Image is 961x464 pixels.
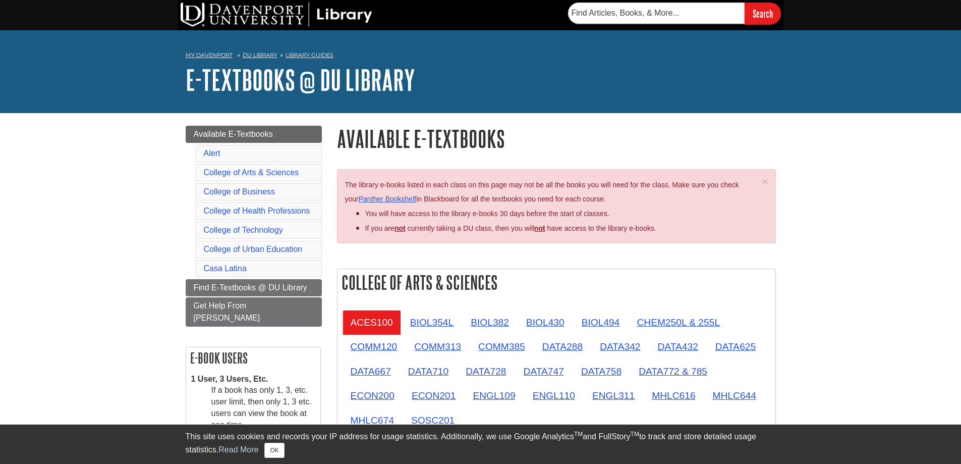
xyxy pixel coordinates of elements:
[568,3,781,24] form: Searches DU Library's articles, books, and more
[403,408,463,433] a: SOSC201
[359,195,416,203] a: Panther Bookshelf
[191,374,315,385] dt: 1 User, 3 Users, Etc.
[404,383,464,408] a: ECON201
[365,224,656,232] span: If you are currently taking a DU class, then you will have access to the library e-books.
[762,176,768,187] span: ×
[345,181,739,203] span: The library e-books listed in each class on this page may not be all the books you will need for ...
[394,224,406,232] strong: not
[337,269,775,296] h2: College of Arts & Sciences
[458,359,514,384] a: DATA728
[194,283,307,292] span: Find E-Textbooks @ DU Library
[186,431,776,458] div: This site uses cookies and records your IP address for usage statistics. Additionally, we use Goo...
[186,297,322,327] a: Get Help From [PERSON_NAME]
[286,51,333,59] a: Library Guides
[204,149,220,158] a: Alert
[204,207,310,215] a: College of Health Professions
[568,3,745,24] input: Find Articles, Books, & More...
[463,310,517,335] a: BIOL382
[343,334,406,359] a: COMM120
[470,334,533,359] a: COMM385
[204,245,303,253] a: College of Urban Education
[400,359,457,384] a: DATA710
[584,383,643,408] a: ENGL311
[204,168,299,177] a: College of Arts & Sciences
[631,359,715,384] a: DATA772 & 785
[465,383,523,408] a: ENGL109
[186,347,320,369] h2: E-book Users
[516,359,572,384] a: DATA747
[194,130,273,138] span: Available E-Textbooks
[181,3,372,27] img: DU Library
[186,51,233,60] a: My Davenport
[705,383,764,408] a: MHLC644
[573,359,630,384] a: DATA758
[343,310,401,335] a: ACES100
[707,334,764,359] a: DATA625
[629,310,728,335] a: CHEM250L & 255L
[365,210,609,218] span: You will have access to the library e-books 30 days before the start of classes.
[525,383,583,408] a: ENGL110
[574,310,628,335] a: BIOL494
[534,334,591,359] a: DATA288
[218,445,258,454] a: Read More
[762,176,768,187] button: Close
[264,443,284,458] button: Close
[745,3,781,24] input: Search
[592,334,648,359] a: DATA342
[574,431,583,438] sup: TM
[186,126,322,143] a: Available E-Textbooks
[243,51,277,59] a: DU Library
[204,187,275,196] a: College of Business
[337,126,776,151] h1: Available E-Textbooks
[186,279,322,296] a: Find E-Textbooks @ DU Library
[534,224,545,232] u: not
[186,48,776,65] nav: breadcrumb
[644,383,703,408] a: MHLC616
[194,301,260,322] span: Get Help From [PERSON_NAME]
[204,264,247,273] a: Casa Latina
[518,310,573,335] a: BIOL430
[649,334,706,359] a: DATA432
[631,431,639,438] sup: TM
[186,64,415,95] a: E-Textbooks @ DU Library
[402,310,462,335] a: BIOL354L
[343,359,399,384] a: DATA667
[343,383,403,408] a: ECON200
[343,408,402,433] a: MHLC674
[406,334,469,359] a: COMM313
[204,226,283,234] a: College of Technology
